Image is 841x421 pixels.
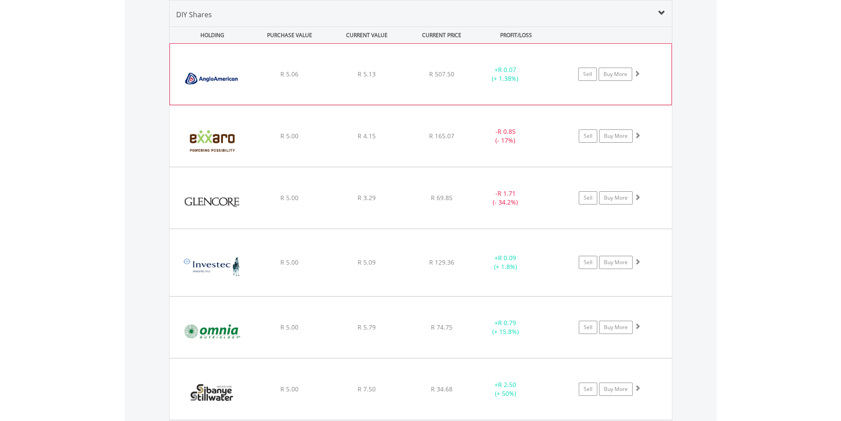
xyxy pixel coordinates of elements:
span: R 0.85 [498,127,516,136]
img: EQU.ZA.AGL.png [174,55,250,102]
a: Sell [579,191,597,205]
span: R 3.29 [358,193,376,202]
img: EQU.ZA.EXX.png [174,117,250,164]
div: CURRENT VALUE [329,27,405,43]
span: R 129.36 [429,258,454,266]
span: R 5.13 [358,70,376,78]
a: Buy More [599,129,633,143]
span: R 74.75 [431,323,453,331]
a: Sell [579,321,597,334]
a: Buy More [599,321,633,334]
div: PROFIT/LOSS [479,27,554,43]
img: EQU.ZA.INP.png [174,240,250,293]
span: R 69.85 [431,193,453,202]
div: HOLDING [170,27,250,43]
a: Buy More [599,256,633,269]
img: EQU.ZA.GLN.png [174,178,250,226]
div: - (- 17%) [472,127,539,145]
span: R 5.09 [358,258,376,266]
span: DIY Shares [176,10,212,19]
a: Buy More [599,383,633,396]
span: R 507.50 [429,70,454,78]
a: Sell [579,129,597,143]
a: Buy More [599,191,633,205]
span: R 165.07 [429,132,454,140]
span: R 7.50 [358,385,376,393]
span: R 0.79 [498,319,516,327]
div: + (+ 1.38%) [472,65,538,83]
span: R 5.06 [280,70,298,78]
div: PURCHASE VALUE [252,27,328,43]
a: Sell [578,68,597,81]
img: EQU.ZA.SSW.png [174,370,250,417]
a: Sell [579,383,597,396]
div: + (+ 50%) [472,380,539,398]
span: R 4.15 [358,132,376,140]
div: - (- 34.2%) [472,189,539,207]
span: R 5.00 [280,258,298,266]
a: Sell [579,256,597,269]
div: CURRENT PRICE [406,27,476,43]
div: + (+ 15.8%) [472,319,539,336]
span: R 1.71 [498,189,516,197]
span: R 2.50 [498,380,516,389]
span: R 5.00 [280,385,298,393]
span: R 5.00 [280,193,298,202]
span: R 5.79 [358,323,376,331]
img: EQU.ZA.OMN.png [174,308,250,356]
span: R 5.00 [280,323,298,331]
a: Buy More [599,68,632,81]
span: R 5.00 [280,132,298,140]
span: R 0.09 [498,254,516,262]
span: R 34.68 [431,385,453,393]
span: R 0.07 [498,65,516,74]
div: + (+ 1.8%) [472,254,539,271]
